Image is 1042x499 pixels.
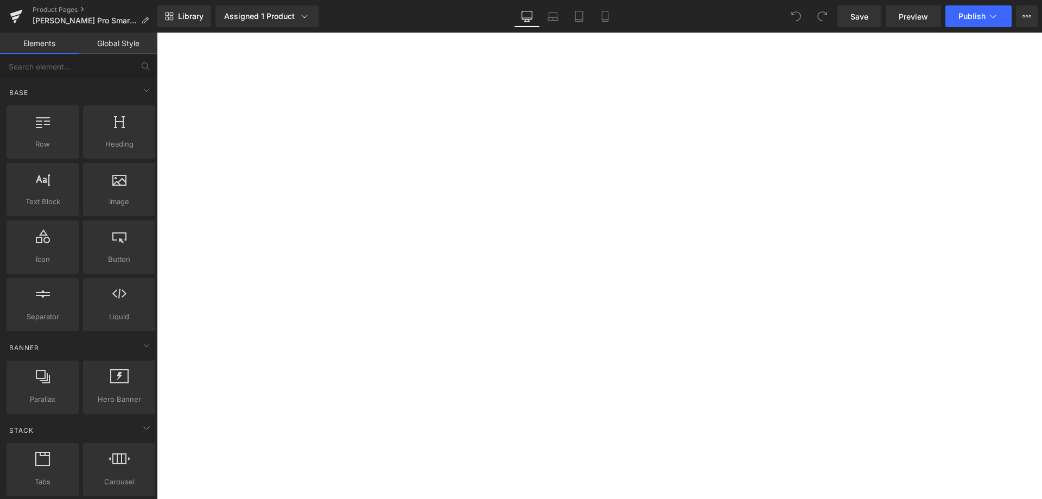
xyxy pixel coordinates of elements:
span: Publish [958,12,986,21]
button: Publish [945,5,1012,27]
span: [PERSON_NAME] Pro Smart Sound Machine [33,16,137,25]
span: Heading [86,138,152,150]
div: Assigned 1 Product [224,11,310,22]
span: Image [86,196,152,207]
span: Separator [10,311,75,323]
span: Row [10,138,75,150]
a: Global Style [79,33,157,54]
a: Product Pages [33,5,157,14]
a: Tablet [566,5,592,27]
span: Save [850,11,868,22]
span: Liquid [86,311,152,323]
span: Icon [10,254,75,265]
a: Laptop [540,5,566,27]
span: Text Block [10,196,75,207]
span: Base [8,87,29,98]
span: Button [86,254,152,265]
span: Library [178,11,204,21]
span: Carousel [86,476,152,488]
a: New Library [157,5,211,27]
a: Preview [886,5,941,27]
span: Preview [899,11,928,22]
button: Undo [785,5,807,27]
a: Desktop [514,5,540,27]
a: Mobile [592,5,618,27]
span: Stack [8,425,35,435]
button: Redo [811,5,833,27]
span: Tabs [10,476,75,488]
button: More [1016,5,1038,27]
span: Banner [8,343,40,353]
span: Parallax [10,394,75,405]
span: Hero Banner [86,394,152,405]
